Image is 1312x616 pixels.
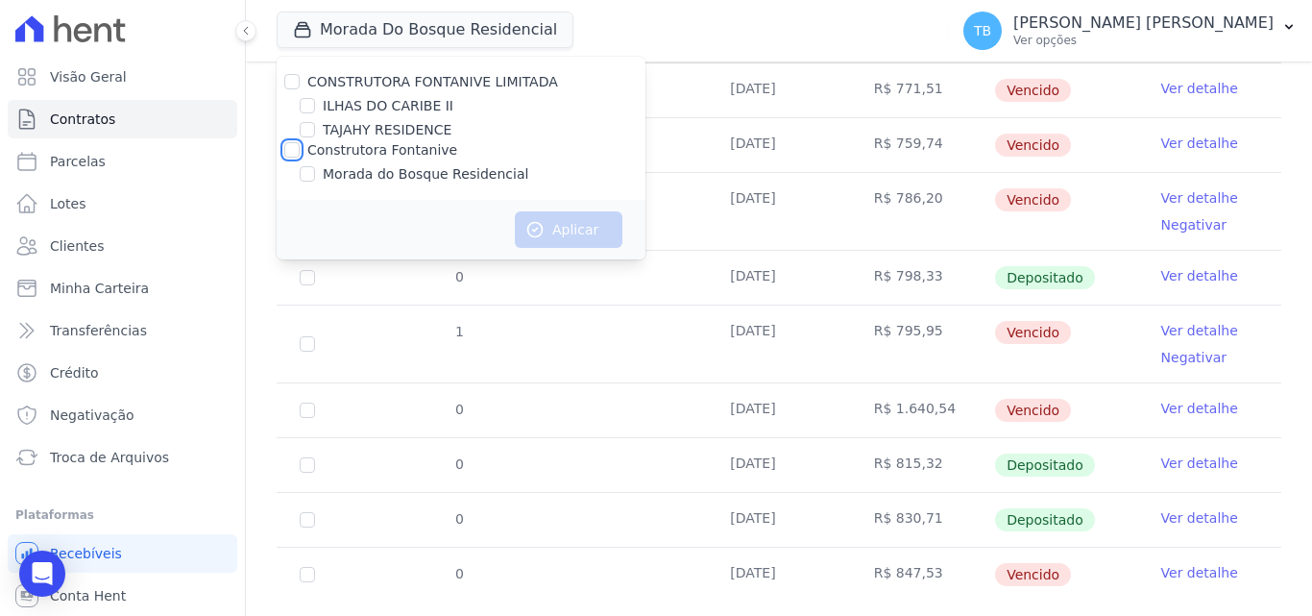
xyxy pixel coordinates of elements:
[8,577,237,615] a: Conta Hent
[707,118,850,172] td: [DATE]
[323,96,453,116] label: ILHAS DO CARIBE II
[1161,321,1238,340] a: Ver detalhe
[707,438,850,492] td: [DATE]
[515,211,622,248] button: Aplicar
[50,236,104,256] span: Clientes
[995,563,1071,586] span: Vencido
[851,251,994,305] td: R$ 798,33
[1013,13,1274,33] p: [PERSON_NAME] [PERSON_NAME]
[851,383,994,437] td: R$ 1.640,54
[453,402,464,417] span: 0
[300,457,315,473] input: Só é possível selecionar pagamentos em aberto
[8,227,237,265] a: Clientes
[1161,563,1238,582] a: Ver detalhe
[453,511,464,527] span: 0
[300,512,315,528] input: Só é possível selecionar pagamentos em aberto
[307,142,457,158] label: Construtora Fontanive
[995,321,1071,344] span: Vencido
[50,67,127,86] span: Visão Geral
[995,188,1071,211] span: Vencido
[8,269,237,308] a: Minha Carteira
[300,567,315,582] input: default
[8,100,237,138] a: Contratos
[1161,350,1227,365] a: Negativar
[8,58,237,96] a: Visão Geral
[707,548,850,602] td: [DATE]
[1161,454,1238,473] a: Ver detalhe
[948,4,1312,58] button: TB [PERSON_NAME] [PERSON_NAME] Ver opções
[50,544,122,563] span: Recebíveis
[851,306,994,382] td: R$ 795,95
[1161,134,1238,153] a: Ver detalhe
[707,251,850,305] td: [DATE]
[50,321,147,340] span: Transferências
[50,152,106,171] span: Parcelas
[851,173,994,250] td: R$ 786,20
[50,406,134,425] span: Negativação
[50,194,86,213] span: Lotes
[974,24,991,37] span: TB
[8,185,237,223] a: Lotes
[8,438,237,477] a: Troca de Arquivos
[707,173,850,250] td: [DATE]
[323,164,528,185] label: Morada do Bosque Residencial
[1161,266,1238,285] a: Ver detalhe
[1161,79,1238,98] a: Ver detalhe
[995,399,1071,422] span: Vencido
[1161,188,1238,208] a: Ver detalhe
[8,142,237,181] a: Parcelas
[50,110,115,129] span: Contratos
[277,12,573,48] button: Morada Do Bosque Residencial
[50,586,126,605] span: Conta Hent
[707,306,850,382] td: [DATE]
[453,566,464,581] span: 0
[851,438,994,492] td: R$ 815,32
[300,270,315,285] input: Só é possível selecionar pagamentos em aberto
[453,456,464,472] span: 0
[300,336,315,352] input: default
[851,118,994,172] td: R$ 759,74
[8,534,237,573] a: Recebíveis
[323,120,451,140] label: TAJAHY RESIDENCE
[995,134,1071,157] span: Vencido
[1161,508,1238,528] a: Ver detalhe
[1161,399,1238,418] a: Ver detalhe
[995,454,1095,477] span: Depositado
[15,504,230,527] div: Plataformas
[8,354,237,392] a: Crédito
[851,548,994,602] td: R$ 847,53
[707,493,850,547] td: [DATE]
[300,403,315,418] input: default
[1161,217,1227,233] a: Negativar
[50,363,99,382] span: Crédito
[995,266,1095,289] span: Depositado
[307,74,558,89] label: CONSTRUTORA FONTANIVE LIMITADA
[8,396,237,434] a: Negativação
[19,551,65,597] div: Open Intercom Messenger
[50,448,169,467] span: Troca de Arquivos
[8,311,237,350] a: Transferências
[453,269,464,284] span: 0
[851,63,994,117] td: R$ 771,51
[50,279,149,298] span: Minha Carteira
[851,493,994,547] td: R$ 830,71
[1013,33,1274,48] p: Ver opções
[995,508,1095,531] span: Depositado
[995,79,1071,102] span: Vencido
[707,383,850,437] td: [DATE]
[707,63,850,117] td: [DATE]
[453,324,464,339] span: 1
